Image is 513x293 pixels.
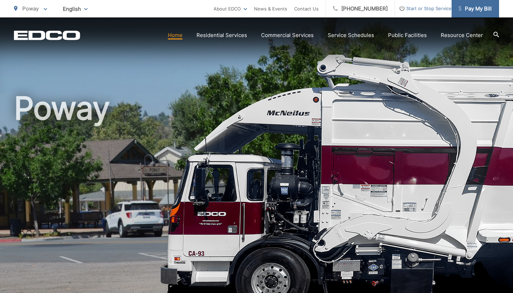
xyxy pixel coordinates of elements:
[58,3,93,15] span: English
[261,31,314,39] a: Commercial Services
[441,31,483,39] a: Resource Center
[294,5,319,13] a: Contact Us
[459,5,492,13] span: Pay My Bill
[328,31,374,39] a: Service Schedules
[388,31,427,39] a: Public Facilities
[14,30,80,40] a: EDCD logo. Return to the homepage.
[168,31,183,39] a: Home
[22,5,39,12] span: Poway
[214,5,247,13] a: About EDCO
[196,31,247,39] a: Residential Services
[254,5,287,13] a: News & Events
